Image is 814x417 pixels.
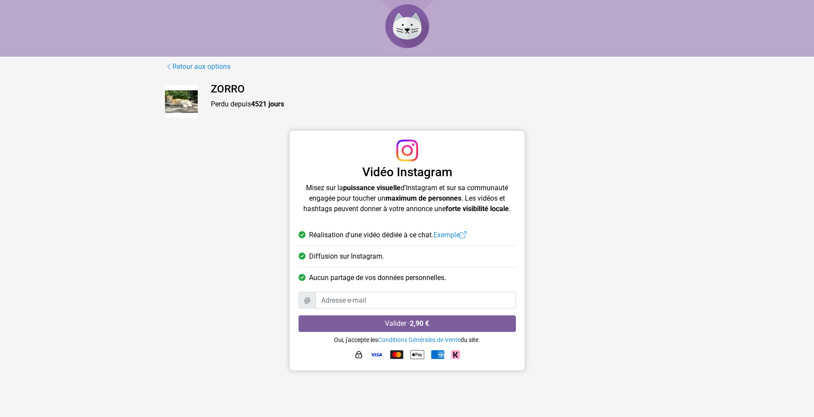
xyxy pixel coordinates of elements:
img: HTTPS : paiement sécurisé [354,350,363,359]
h3: Vidéo Instagram [299,165,516,180]
a: Conditions Générales de Vente [378,336,460,343]
strong: 4521 jours [251,100,284,108]
button: Valider ·2,90 € [299,315,516,332]
a: Retour aux options [165,61,231,72]
span: @ [299,292,316,308]
input: Adresse e-mail [316,292,516,308]
small: Oui, j'accepte les du site. [334,336,480,343]
img: Instagram [396,140,418,161]
span: Diffusion sur Instagram. [309,251,384,262]
a: Exemple [433,231,467,239]
img: Mastercard [390,350,403,359]
strong: puissance visuelle [343,184,401,192]
p: Misez sur la d'Instagram et sur sa communauté engagée pour toucher un . Les vidéos et hashtags pe... [299,183,516,214]
strong: maximum de personnes [385,194,461,202]
img: American Express [431,350,444,359]
span: Réalisation d'une vidéo dédiée à ce chat. [309,230,467,240]
img: Visa [370,350,383,359]
h4: ZORRO [211,83,649,96]
strong: forte visibilité locale [446,205,509,213]
img: Apple Pay [410,348,424,362]
img: Klarna [451,350,460,359]
p: Perdu depuis [211,99,649,109]
span: Aucun partage de vos données personnelles. [309,273,446,283]
strong: 2,90 € [410,319,429,328]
